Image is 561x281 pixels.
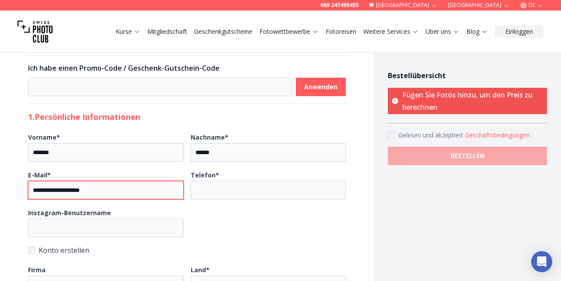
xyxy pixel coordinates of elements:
button: Anwenden [296,78,346,96]
button: Blog [463,25,491,38]
b: Anwenden [304,83,337,91]
div: Open Intercom Messenger [531,251,552,272]
b: Nachname * [191,133,228,141]
a: Fotoreisen [326,27,356,36]
input: Instagram-Benutzername [28,219,184,237]
a: Weitere Services [363,27,419,36]
a: Kurse [116,27,140,36]
button: Fotoreisen [322,25,360,38]
b: Telefon * [191,171,219,179]
a: Mitgliedschaft [147,27,187,36]
p: Fügen Sie Fotos hinzu, um den Preis zu berechnen [388,88,547,114]
b: Instagram-Benutzername [28,209,111,217]
input: Telefon* [191,181,346,199]
b: Vorname * [28,133,60,141]
input: E-Mail* [28,181,184,199]
h4: Bestellübersicht [388,70,547,81]
input: Konto erstellen [28,247,35,254]
span: Gelesen und akzeptiert [398,131,465,139]
button: Über uns [422,25,463,38]
b: Firma [28,266,46,274]
button: Kurse [112,25,144,38]
label: Konto erstellen [28,244,346,256]
button: Einloggen [495,25,543,38]
input: Vorname* [28,143,184,162]
h3: Ich habe einen Promo-Code / Geschenk-Gutschein-Code [28,63,346,73]
a: Über uns [426,27,459,36]
b: Land * [191,266,209,274]
input: Nachname* [191,143,346,162]
input: Accept terms [388,131,395,138]
button: BESTELLEN [388,147,547,165]
a: Blog [466,27,488,36]
a: Fotowettbewerbe [259,27,319,36]
button: Geschenkgutscheine [191,25,256,38]
a: 069 247495455 [320,2,359,9]
h2: 1. Persönliche Informationen [28,111,346,123]
button: Fotowettbewerbe [256,25,322,38]
img: Swiss photo club [18,14,53,49]
b: BESTELLEN [451,151,485,160]
b: E-Mail * [28,171,51,179]
button: Accept termsGelesen und akzeptiert [465,131,531,140]
button: Weitere Services [360,25,422,38]
a: Geschenkgutscheine [194,27,252,36]
button: Mitgliedschaft [144,25,191,38]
